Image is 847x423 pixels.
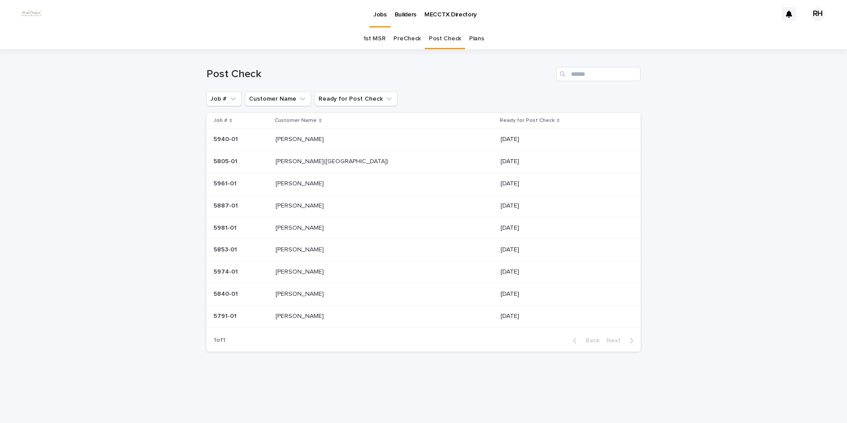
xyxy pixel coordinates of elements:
tr: 5961-015961-01 [PERSON_NAME][PERSON_NAME] [DATE] [206,172,641,195]
tr: 5981-015981-01 [PERSON_NAME][PERSON_NAME] [DATE] [206,217,641,239]
p: [PERSON_NAME] [276,244,326,254]
tr: 5805-015805-01 [PERSON_NAME]([GEOGRAPHIC_DATA])[PERSON_NAME]([GEOGRAPHIC_DATA]) [DATE] [206,151,641,173]
a: 1st MSR [363,28,386,49]
button: Job # [206,92,241,106]
tr: 5791-015791-01 [PERSON_NAME][PERSON_NAME] [DATE] [206,305,641,327]
button: Customer Name [245,92,311,106]
button: Ready for Post Check [315,92,397,106]
tr: 5853-015853-01 [PERSON_NAME][PERSON_NAME] [DATE] [206,239,641,261]
p: [DATE] [501,313,627,320]
p: [PERSON_NAME] [276,223,326,232]
p: 5974-01 [214,266,240,276]
a: PreCheck [393,28,421,49]
p: [PERSON_NAME] [276,311,326,320]
p: 5961-01 [214,178,238,188]
span: Back [580,337,599,344]
input: Search [556,67,641,81]
p: 1 of 1 [206,329,233,351]
tr: 5940-015940-01 [PERSON_NAME][PERSON_NAME] [DATE] [206,129,641,151]
p: [DATE] [501,246,627,254]
p: Customer Name [275,116,317,125]
p: Job # [214,116,227,125]
span: Next [606,337,626,344]
p: 5805-01 [214,156,239,165]
p: 5840-01 [214,289,240,298]
p: 5791-01 [214,311,238,320]
p: [PERSON_NAME] [276,134,326,143]
p: [DATE] [501,224,627,232]
div: RH [811,7,825,21]
tr: 5840-015840-01 [PERSON_NAME][PERSON_NAME] [DATE] [206,283,641,305]
p: [PERSON_NAME] [276,289,326,298]
p: [PERSON_NAME] [276,178,326,188]
p: 5853-01 [214,244,239,254]
p: [DATE] [501,158,627,165]
p: [DATE] [501,180,627,188]
p: Ready for Post Check [500,116,555,125]
p: [PERSON_NAME] [276,266,326,276]
tr: 5974-015974-01 [PERSON_NAME][PERSON_NAME] [DATE] [206,261,641,283]
tr: 5887-015887-01 [PERSON_NAME][PERSON_NAME] [DATE] [206,195,641,217]
img: dhEtdSsQReaQtgKTuLrt [18,5,45,23]
button: Next [603,337,641,345]
a: Plans [469,28,484,49]
p: [DATE] [501,202,627,210]
h1: Post Check [206,68,553,81]
p: [DATE] [501,290,627,298]
p: [DATE] [501,136,627,143]
p: [PERSON_NAME] [276,200,326,210]
p: [DATE] [501,268,627,276]
p: [PERSON_NAME]([GEOGRAPHIC_DATA]) [276,156,390,165]
a: Post Check [429,28,461,49]
button: Back [566,337,603,345]
p: 5940-01 [214,134,240,143]
p: 5981-01 [214,223,238,232]
p: 5887-01 [214,200,240,210]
